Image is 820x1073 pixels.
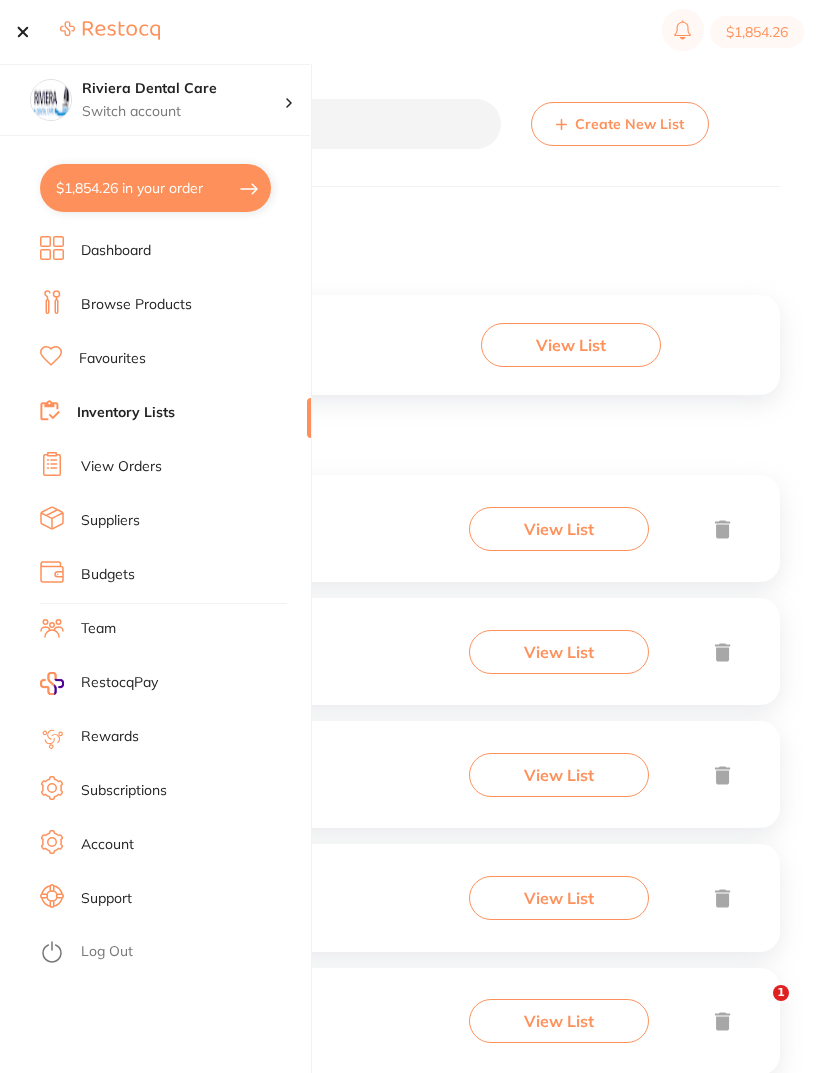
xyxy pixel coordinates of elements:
div: Matrix dental (6)Last updated [DATE]View List [30,598,780,721]
button: View List [481,323,661,367]
button: View List [469,507,649,551]
img: Restocq Logo [60,20,160,41]
a: Team [81,619,116,639]
a: Rewards [81,727,139,747]
a: Favourites [79,349,146,369]
button: $1,854.26 in your order [40,164,271,212]
a: Account [81,835,134,855]
a: Budgets [81,565,135,585]
a: Subscriptions [81,781,167,801]
div: [PERSON_NAME] (16)Last updated [DATE]View List [30,721,780,844]
a: Dashboard [81,241,151,261]
a: RestocqPay [40,672,158,695]
h4: Riviera Dental Care [82,79,284,99]
a: Restocq Logo [60,20,160,44]
img: RestocqPay [40,672,64,695]
button: Create New List [531,102,709,146]
p: Switch account [82,102,284,122]
span: 1 [773,985,789,1001]
button: View List [469,630,649,674]
button: Log Out [40,937,305,969]
button: View List [469,753,649,797]
div: [PERSON_NAME] (62)Last updated [DATE]View List [30,844,780,967]
button: View List [469,999,649,1043]
img: Riviera Dental Care [31,80,71,120]
button: $1,854.26 [710,16,804,48]
a: Inventory Lists [77,403,175,423]
iframe: Intercom live chat [732,985,780,1033]
button: View List [469,876,649,920]
a: Suppliers [81,511,140,531]
a: Log Out [81,942,133,962]
a: Support [81,889,132,909]
span: RestocqPay [81,673,158,693]
a: Browse Products [81,295,192,315]
div: Dentsply (2)Last updated [DATE]View List [30,475,780,598]
a: View Orders [81,457,162,477]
